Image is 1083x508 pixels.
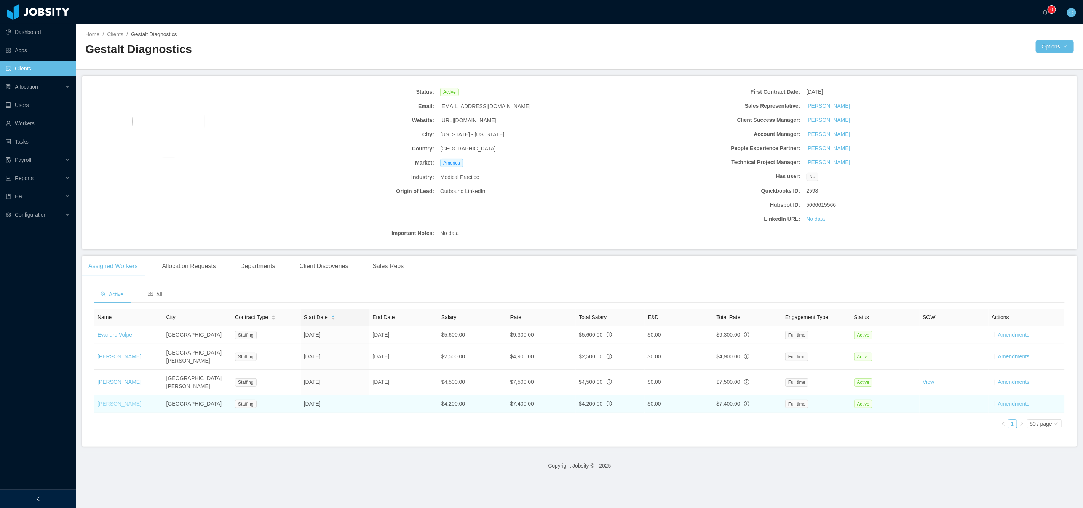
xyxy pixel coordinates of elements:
span: Full time [785,331,808,339]
i: icon: file-protect [6,157,11,163]
td: $4,900.00 [507,344,576,370]
span: No data [440,229,459,237]
span: Staffing [235,353,256,361]
td: $9,300.00 [507,326,576,344]
span: City [166,314,176,320]
span: Salary [441,314,457,320]
b: Technical Project Manager: [623,158,800,166]
span: Active [854,378,873,387]
span: Engagement Type [785,314,828,320]
span: info-circle [744,379,749,385]
span: Active [854,353,873,361]
li: Next Page [1017,419,1026,428]
div: 50 / page [1030,420,1052,428]
i: icon: read [148,291,153,297]
b: Client Success Manager: [623,116,800,124]
td: [DATE] [301,370,370,395]
span: / [102,31,104,37]
td: [DATE] [369,344,438,370]
i: icon: team [101,291,106,297]
sup: 0 [1048,6,1056,13]
span: $0.00 [648,401,661,407]
span: [US_STATE] - [US_STATE] [440,131,505,139]
a: icon: userWorkers [6,116,70,131]
h2: Gestalt Diagnostics [85,42,580,57]
span: Full time [785,353,808,361]
span: info-circle [607,401,612,406]
i: icon: caret-down [331,317,335,319]
span: $4,900.00 [716,353,740,359]
a: Clients [107,31,123,37]
span: HR [15,193,22,200]
td: $7,500.00 [507,370,576,395]
b: Quickbooks ID: [623,187,800,195]
b: Hubspot ID: [623,201,800,209]
span: Total Rate [716,314,740,320]
span: Staffing [235,400,256,408]
a: [PERSON_NAME] [97,379,141,385]
span: Total Salary [579,314,607,320]
b: Status: [257,88,434,96]
div: Sort [331,314,335,319]
span: Staffing [235,378,256,387]
b: Website: [257,117,434,125]
a: [PERSON_NAME] [807,130,850,138]
li: Previous Page [999,419,1008,428]
span: 2598 [807,187,818,195]
span: 5066615566 [807,201,836,209]
a: [PERSON_NAME] [807,102,850,110]
span: Payroll [15,157,31,163]
span: Full time [785,378,808,387]
a: View [923,379,934,385]
td: [DATE] [301,395,370,413]
span: End Date [372,314,395,320]
span: Contract Type [235,313,268,321]
b: People Experience Partner: [623,144,800,152]
div: Client Discoveries [294,256,355,277]
div: Sort [271,314,276,319]
span: Configuration [15,212,46,218]
div: Sales Reps [367,256,410,277]
b: Country: [257,145,434,153]
td: [GEOGRAPHIC_DATA][PERSON_NAME] [163,344,232,370]
span: G [1070,8,1074,17]
span: Active [854,331,873,339]
span: [EMAIL_ADDRESS][DOMAIN_NAME] [440,102,530,110]
b: Market: [257,159,434,167]
li: 1 [1008,419,1017,428]
div: Departments [234,256,281,277]
td: [DATE] [369,370,438,395]
a: [PERSON_NAME] [807,144,850,152]
span: Actions [992,314,1009,320]
b: Has user: [623,173,800,181]
span: $0.00 [648,332,661,338]
td: [GEOGRAPHIC_DATA][PERSON_NAME] [163,370,232,395]
i: icon: line-chart [6,176,11,181]
span: info-circle [607,354,612,359]
div: [DATE] [803,85,987,99]
a: [PERSON_NAME] [807,116,850,124]
span: $4,200.00 [579,401,602,407]
td: [DATE] [301,326,370,344]
i: icon: book [6,194,11,199]
i: icon: caret-down [272,317,276,319]
td: $5,600.00 [438,326,507,344]
td: [DATE] [369,326,438,344]
td: [GEOGRAPHIC_DATA] [163,395,232,413]
span: Full time [785,400,808,408]
td: [DATE] [301,344,370,370]
b: City: [257,131,434,139]
span: Active [854,400,873,408]
a: Amendments [998,401,1029,407]
span: / [126,31,128,37]
span: $0.00 [648,353,661,359]
i: icon: caret-up [272,314,276,316]
i: icon: setting [6,212,11,217]
span: E&D [648,314,659,320]
a: icon: pie-chartDashboard [6,24,70,40]
b: Account Manager: [623,130,800,138]
a: Home [85,31,99,37]
span: info-circle [607,332,612,337]
td: $7,400.00 [507,395,576,413]
b: Important Notes: [257,229,434,237]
